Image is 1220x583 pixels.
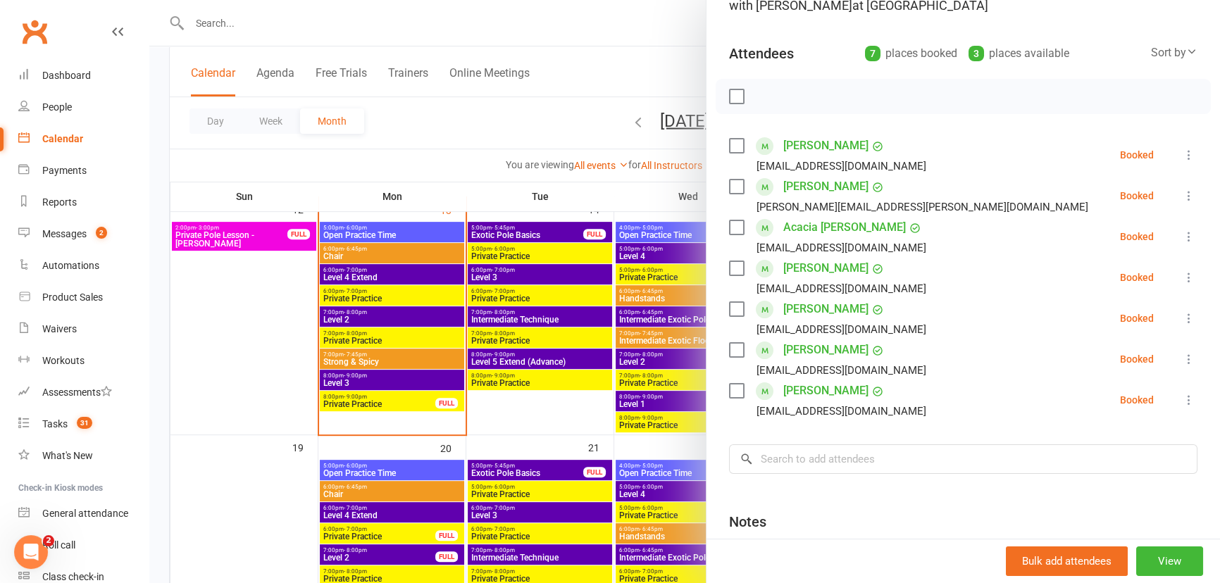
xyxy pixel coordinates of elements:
[96,227,107,239] span: 2
[1120,354,1154,364] div: Booked
[18,529,149,561] a: Roll call
[865,44,957,63] div: places booked
[757,239,926,257] div: [EMAIL_ADDRESS][DOMAIN_NAME]
[42,450,93,461] div: What's New
[783,175,869,198] a: [PERSON_NAME]
[18,313,149,345] a: Waivers
[42,196,77,208] div: Reports
[17,14,52,49] a: Clubworx
[729,512,766,532] div: Notes
[43,535,54,546] span: 2
[42,323,77,334] div: Waivers
[783,339,869,361] a: [PERSON_NAME]
[18,123,149,155] a: Calendar
[18,498,149,529] a: General attendance kiosk mode
[18,155,149,187] a: Payments
[783,257,869,280] a: [PERSON_NAME]
[783,380,869,402] a: [PERSON_NAME]
[757,280,926,298] div: [EMAIL_ADDRESS][DOMAIN_NAME]
[757,361,926,380] div: [EMAIL_ADDRESS][DOMAIN_NAME]
[757,198,1088,216] div: [PERSON_NAME][EMAIL_ADDRESS][PERSON_NAME][DOMAIN_NAME]
[729,536,1197,553] div: Add notes for this class / appointment below
[42,70,91,81] div: Dashboard
[1120,232,1154,242] div: Booked
[42,165,87,176] div: Payments
[18,408,149,440] a: Tasks 31
[757,320,926,339] div: [EMAIL_ADDRESS][DOMAIN_NAME]
[729,444,1197,474] input: Search to add attendees
[757,157,926,175] div: [EMAIL_ADDRESS][DOMAIN_NAME]
[969,44,1069,63] div: places available
[42,101,72,113] div: People
[18,345,149,377] a: Workouts
[1120,191,1154,201] div: Booked
[42,228,87,239] div: Messages
[783,134,869,157] a: [PERSON_NAME]
[1120,150,1154,160] div: Booked
[865,46,880,61] div: 7
[42,508,128,519] div: General attendance
[1120,395,1154,405] div: Booked
[757,402,926,420] div: [EMAIL_ADDRESS][DOMAIN_NAME]
[42,355,85,366] div: Workouts
[18,377,149,408] a: Assessments
[1120,272,1154,282] div: Booked
[14,535,48,569] iframe: Intercom live chat
[77,417,92,429] span: 31
[42,387,112,398] div: Assessments
[42,260,99,271] div: Automations
[42,571,104,582] div: Class check-in
[42,133,83,144] div: Calendar
[18,218,149,250] a: Messages 2
[18,92,149,123] a: People
[783,298,869,320] a: [PERSON_NAME]
[783,216,906,239] a: Acacia [PERSON_NAME]
[18,440,149,472] a: What's New
[42,539,75,551] div: Roll call
[1006,546,1128,576] button: Bulk add attendees
[729,44,794,63] div: Attendees
[42,291,103,303] div: Product Sales
[969,46,984,61] div: 3
[1151,44,1197,62] div: Sort by
[18,187,149,218] a: Reports
[18,60,149,92] a: Dashboard
[1136,546,1203,576] button: View
[42,418,68,430] div: Tasks
[18,250,149,282] a: Automations
[1120,313,1154,323] div: Booked
[18,282,149,313] a: Product Sales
